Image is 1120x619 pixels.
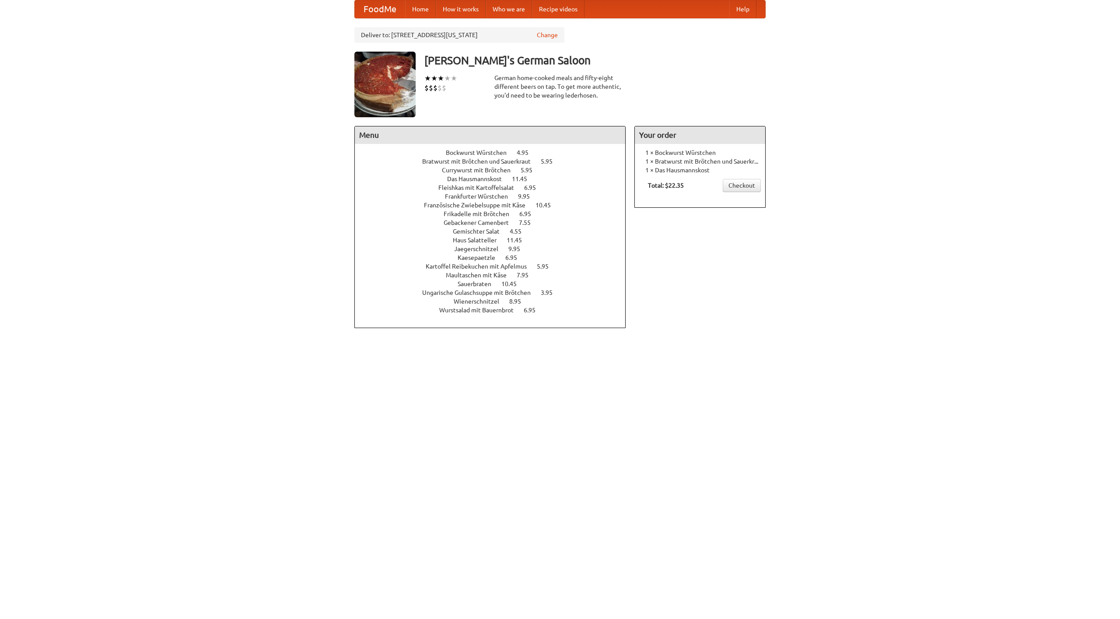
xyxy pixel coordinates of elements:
span: 4.55 [510,228,530,235]
a: Fleishkas mit Kartoffelsalat 6.95 [438,184,552,191]
span: Jaegerschnitzel [454,245,507,252]
a: Ungarische Gulaschsuppe mit Brötchen 3.95 [422,289,569,296]
span: 7.95 [517,272,537,279]
span: 10.45 [535,202,560,209]
b: Total: $22.35 [648,182,684,189]
span: Haus Salatteller [453,237,505,244]
span: Das Hausmannskost [447,175,511,182]
a: Sauerbraten 10.45 [458,280,533,287]
span: 8.95 [509,298,530,305]
span: Bockwurst Würstchen [446,149,515,156]
a: Bratwurst mit Brötchen und Sauerkraut 5.95 [422,158,569,165]
li: $ [433,83,437,93]
span: 7.55 [519,219,539,226]
span: Kartoffel Reibekuchen mit Apfelmus [426,263,535,270]
span: 5.95 [521,167,541,174]
li: $ [429,83,433,93]
span: 3.95 [541,289,561,296]
span: Frikadelle mit Brötchen [444,210,518,217]
h4: Your order [635,126,765,144]
a: Who we are [486,0,532,18]
a: Das Hausmannskost 11.45 [447,175,543,182]
li: ★ [444,73,451,83]
span: Sauerbraten [458,280,500,287]
span: 9.95 [518,193,539,200]
span: Kaesepaetzle [458,254,504,261]
a: Gemischter Salat 4.55 [453,228,538,235]
span: Wurstsalad mit Bauernbrot [439,307,522,314]
li: $ [424,83,429,93]
a: Change [537,31,558,39]
a: Kartoffel Reibekuchen mit Apfelmus 5.95 [426,263,565,270]
a: Maultaschen mit Käse 7.95 [446,272,545,279]
span: 10.45 [501,280,525,287]
span: Currywurst mit Brötchen [442,167,519,174]
a: Wienerschnitzel 8.95 [454,298,537,305]
li: $ [437,83,442,93]
span: 11.45 [512,175,536,182]
li: ★ [451,73,457,83]
a: Checkout [723,179,761,192]
span: 6.95 [524,307,544,314]
li: ★ [437,73,444,83]
h3: [PERSON_NAME]'s German Saloon [424,52,766,69]
li: $ [442,83,446,93]
div: German home-cooked meals and fifty-eight different beers on tap. To get more authentic, you'd nee... [494,73,626,100]
a: Bockwurst Würstchen 4.95 [446,149,545,156]
span: 9.95 [508,245,529,252]
a: Französische Zwiebelsuppe mit Käse 10.45 [424,202,567,209]
span: Französische Zwiebelsuppe mit Käse [424,202,534,209]
a: Currywurst mit Brötchen 5.95 [442,167,549,174]
a: Recipe videos [532,0,584,18]
a: Kaesepaetzle 6.95 [458,254,533,261]
a: Frikadelle mit Brötchen 6.95 [444,210,547,217]
span: 11.45 [507,237,531,244]
span: Gebackener Camenbert [444,219,518,226]
span: 6.95 [524,184,545,191]
a: Gebackener Camenbert 7.55 [444,219,547,226]
li: 1 × Bratwurst mit Brötchen und Sauerkraut [639,157,761,166]
li: 1 × Das Hausmannskost [639,166,761,175]
span: 6.95 [505,254,526,261]
span: Bratwurst mit Brötchen und Sauerkraut [422,158,539,165]
span: 4.95 [517,149,537,156]
span: 5.95 [537,263,557,270]
a: Frankfurter Würstchen 9.95 [445,193,546,200]
span: 6.95 [519,210,540,217]
span: Ungarische Gulaschsuppe mit Brötchen [422,289,539,296]
img: angular.jpg [354,52,416,117]
h4: Menu [355,126,625,144]
span: Wienerschnitzel [454,298,508,305]
span: Frankfurter Würstchen [445,193,517,200]
li: ★ [424,73,431,83]
a: Haus Salatteller 11.45 [453,237,538,244]
a: How it works [436,0,486,18]
a: Wurstsalad mit Bauernbrot 6.95 [439,307,552,314]
a: FoodMe [355,0,405,18]
span: 5.95 [541,158,561,165]
a: Home [405,0,436,18]
span: Fleishkas mit Kartoffelsalat [438,184,523,191]
a: Help [729,0,756,18]
a: Jaegerschnitzel 9.95 [454,245,536,252]
li: ★ [431,73,437,83]
span: Gemischter Salat [453,228,508,235]
div: Deliver to: [STREET_ADDRESS][US_STATE] [354,27,564,43]
li: 1 × Bockwurst Würstchen [639,148,761,157]
span: Maultaschen mit Käse [446,272,515,279]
